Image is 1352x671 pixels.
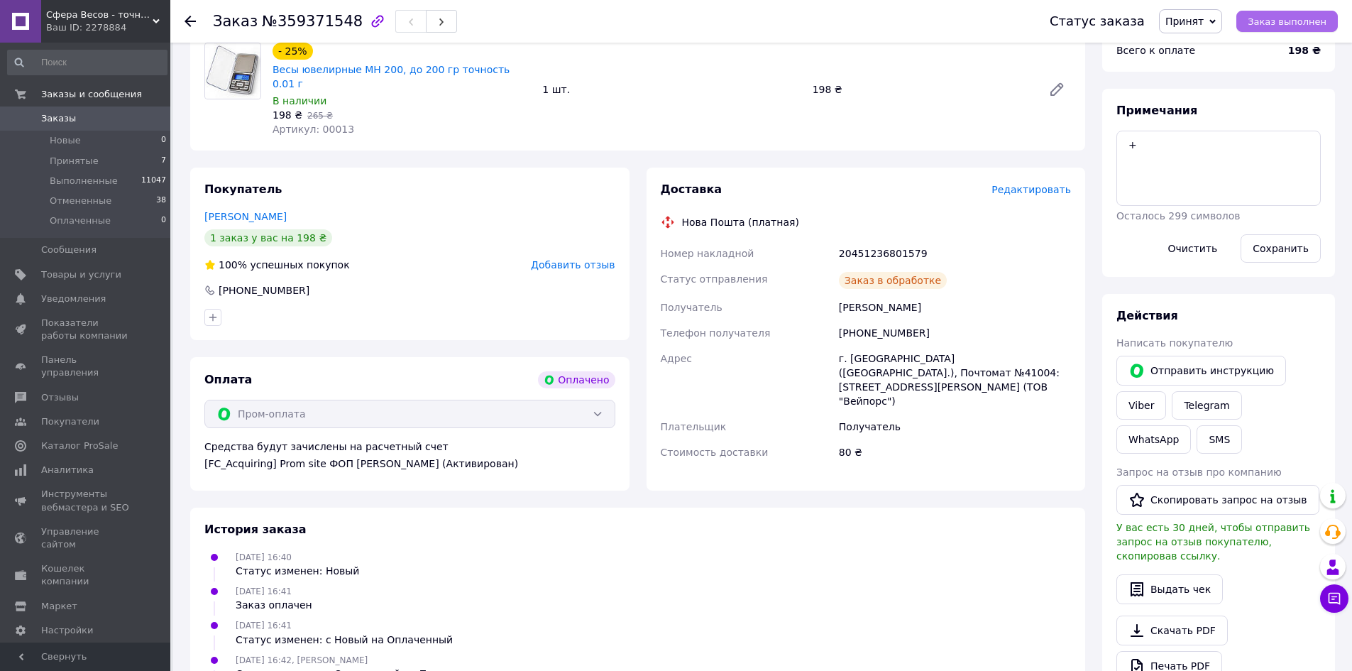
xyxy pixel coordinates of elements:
[236,655,368,665] span: [DATE] 16:42, [PERSON_NAME]
[1116,45,1195,56] span: Всего к оплате
[1116,391,1166,420] a: Viber
[807,80,1037,99] div: 198 ₴
[273,124,354,135] span: Артикул: 00013
[204,182,282,196] span: Покупатель
[204,440,615,471] div: Средства будут зачислены на расчетный счет
[50,195,111,207] span: Отмененные
[7,50,167,75] input: Поиск
[41,525,131,551] span: Управление сайтом
[41,562,131,588] span: Кошелек компании
[1116,425,1191,454] a: WhatsApp
[1043,75,1071,104] a: Редактировать
[204,229,332,246] div: 1 заказ у вас на 198 ₴
[273,64,510,89] a: Весы ювелирные MH 200, до 200 гр точность 0.01 г
[836,241,1074,266] div: 20451236801579
[161,155,166,168] span: 7
[537,80,806,99] div: 1 шт.
[991,184,1071,195] span: Редактировать
[1116,210,1240,222] span: Осталось 299 символов
[204,523,307,536] span: История заказа
[41,112,76,125] span: Заказы
[1116,356,1286,386] button: Отправить инструкцию
[50,175,118,187] span: Выполненные
[236,552,292,562] span: [DATE] 16:40
[219,259,247,271] span: 100%
[41,317,131,342] span: Показатели работы компании
[836,320,1074,346] div: [PHONE_NUMBER]
[1241,234,1321,263] button: Сохранить
[661,353,692,364] span: Адрес
[1116,337,1233,349] span: Написать покупателю
[204,457,615,471] div: [FC_Acquiring] Prom site ФОП [PERSON_NAME] (Активирован)
[836,295,1074,320] div: [PERSON_NAME]
[1172,391,1241,420] a: Telegram
[204,211,287,222] a: [PERSON_NAME]
[1288,45,1321,56] b: 198 ₴
[41,440,118,452] span: Каталог ProSale
[41,415,99,428] span: Покупатели
[156,195,166,207] span: 38
[41,600,77,613] span: Маркет
[1197,425,1242,454] button: SMS
[185,14,196,28] div: Вернуться назад
[531,259,615,271] span: Добавить отзыв
[1116,131,1321,206] textarea: +
[50,134,81,147] span: Новые
[1165,16,1204,27] span: Принят
[41,464,94,476] span: Аналитика
[141,175,166,187] span: 11047
[41,624,93,637] span: Настройки
[273,109,302,121] span: 198 ₴
[41,88,142,101] span: Заказы и сообщения
[1236,11,1338,32] button: Заказ выполнен
[204,373,252,386] span: Оплата
[46,21,170,34] div: Ваш ID: 2278884
[1116,104,1197,117] span: Примечания
[236,621,292,631] span: [DATE] 16:41
[661,248,754,259] span: Номер накладной
[41,488,131,513] span: Инструменты вебмастера и SEO
[204,258,350,272] div: успешных покупок
[839,272,947,289] div: Заказ в обработке
[1320,584,1348,613] button: Чат с покупателем
[41,268,121,281] span: Товары и услуги
[661,421,727,432] span: Плательщик
[538,371,615,388] div: Оплачено
[236,598,312,612] div: Заказ оплачен
[1116,616,1228,645] a: Скачать PDF
[661,447,769,458] span: Стоимость доставки
[41,354,131,379] span: Панель управления
[161,214,166,227] span: 0
[661,327,771,339] span: Телефон получателя
[41,293,106,305] span: Уведомления
[41,391,79,404] span: Отзывы
[1116,485,1319,515] button: Скопировать запрос на отзыв
[836,414,1074,440] div: Получатель
[213,13,258,30] span: Заказ
[1116,467,1282,478] span: Запрос на отзыв про компанию
[1156,234,1230,263] button: Очистить
[236,564,359,578] div: Статус изменен: Новый
[1248,16,1326,27] span: Заказ выполнен
[217,283,311,298] div: [PHONE_NUMBER]
[1050,14,1145,28] div: Статус заказа
[1116,309,1178,322] span: Действия
[236,587,292,596] span: [DATE] 16:41
[307,111,333,121] span: 265 ₴
[836,440,1074,465] div: 80 ₴
[678,215,803,229] div: Нова Пошта (платная)
[661,302,722,313] span: Получатель
[46,9,153,21] span: Сфера Весов - точность в деталях!
[41,244,97,256] span: Сообщения
[236,633,453,647] div: Статус изменен: с Новый на Оплаченный
[661,273,768,285] span: Статус отправления
[836,346,1074,414] div: г. [GEOGRAPHIC_DATA] ([GEOGRAPHIC_DATA].), Почтомат №41004: [STREET_ADDRESS][PERSON_NAME] (ТОВ "В...
[273,43,313,60] div: - 25%
[205,43,260,99] img: Весы ювелирные MH 200, до 200 гр точность 0.01 г
[1116,574,1223,604] button: Выдать чек
[661,182,722,196] span: Доставка
[273,95,326,107] span: В наличии
[161,134,166,147] span: 0
[262,13,363,30] span: №359371548
[50,214,111,227] span: Оплаченные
